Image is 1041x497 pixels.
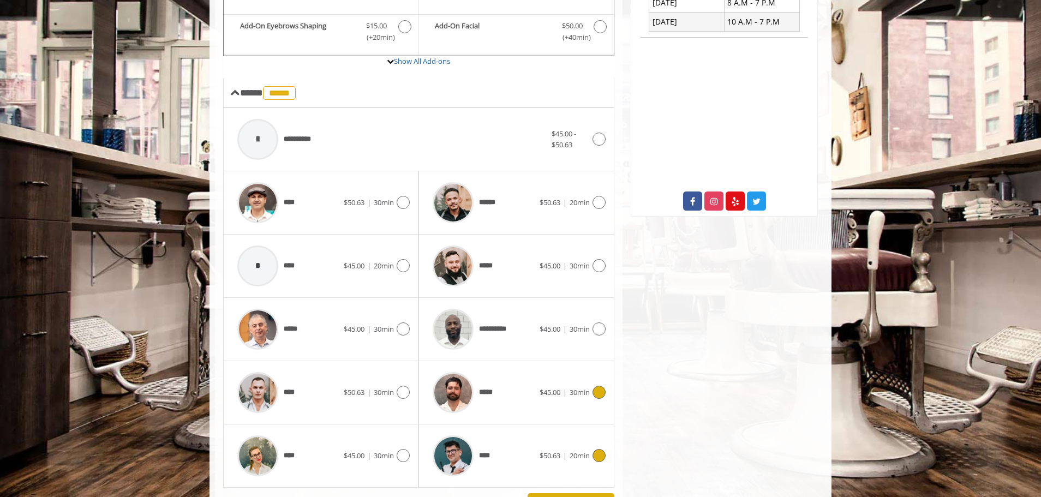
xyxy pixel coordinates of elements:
[361,32,393,43] span: (+20min )
[570,324,590,334] span: 30min
[570,261,590,271] span: 30min
[540,387,560,397] span: $45.00
[367,324,371,334] span: |
[649,13,725,31] td: [DATE]
[540,261,560,271] span: $45.00
[570,451,590,460] span: 20min
[366,20,387,32] span: $15.00
[563,324,567,334] span: |
[367,261,371,271] span: |
[540,324,560,334] span: $45.00
[563,451,567,460] span: |
[240,20,355,43] b: Add-On Eyebrows Shaping
[344,197,364,207] span: $50.63
[374,197,394,207] span: 30min
[344,387,364,397] span: $50.63
[229,20,412,46] label: Add-On Eyebrows Shaping
[563,261,567,271] span: |
[540,197,560,207] span: $50.63
[367,451,371,460] span: |
[552,129,576,150] span: $45.00 - $50.63
[570,387,590,397] span: 30min
[556,32,588,43] span: (+40min )
[563,387,567,397] span: |
[344,261,364,271] span: $45.00
[435,20,551,43] b: Add-On Facial
[424,20,608,46] label: Add-On Facial
[344,324,364,334] span: $45.00
[724,13,799,31] td: 10 A.M - 7 P.M
[374,451,394,460] span: 30min
[367,197,371,207] span: |
[344,451,364,460] span: $45.00
[394,56,450,66] a: Show All Add-ons
[367,387,371,397] span: |
[374,261,394,271] span: 20min
[562,20,583,32] span: $50.00
[563,197,567,207] span: |
[374,324,394,334] span: 30min
[570,197,590,207] span: 20min
[540,451,560,460] span: $50.63
[374,387,394,397] span: 30min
